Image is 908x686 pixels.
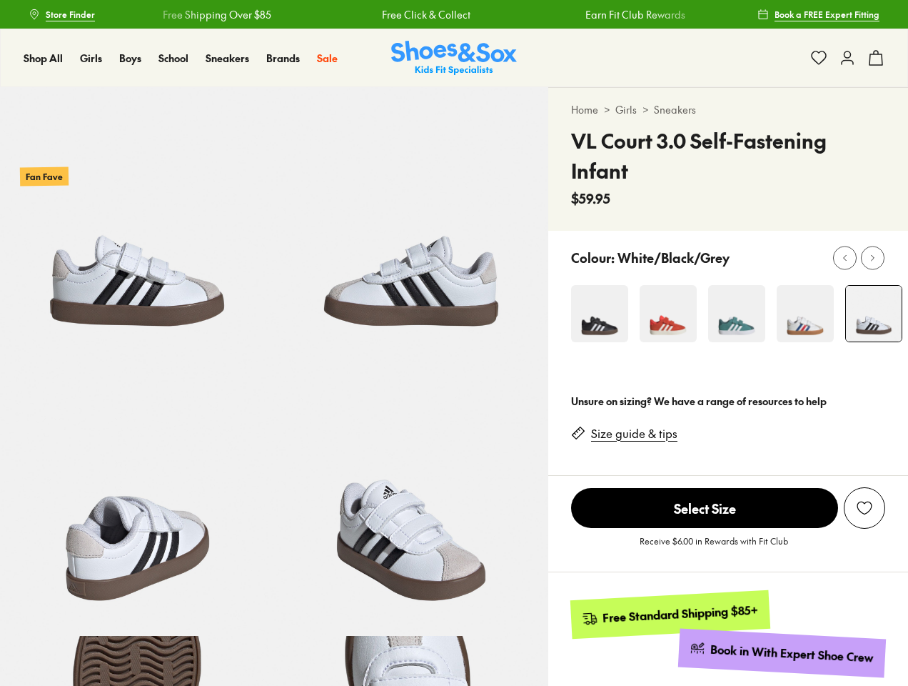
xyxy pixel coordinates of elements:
[777,285,834,342] img: 4-524350_1
[846,286,902,342] img: 4-498573_1
[571,487,838,529] button: Select Size
[654,102,696,117] a: Sneakers
[708,285,765,342] img: 4-548220_1
[640,285,697,342] img: 4-524344_1
[571,126,885,186] h4: VL Court 3.0 Self-Fastening Infant
[29,1,95,27] a: Store Finder
[382,7,470,22] a: Free Click & Collect
[844,487,885,529] button: Add to Wishlist
[266,51,300,65] span: Brands
[571,285,628,342] img: 4-548031_1
[585,7,685,22] a: Earn Fit Club Rewards
[80,51,102,66] a: Girls
[206,51,249,66] a: Sneakers
[24,51,63,66] a: Shop All
[274,87,548,362] img: 5-498574_1
[571,248,615,267] p: Colour:
[391,41,517,76] a: Shoes & Sox
[274,362,548,636] img: 7-498576_1
[678,629,886,678] a: Book in With Expert Shoe Crew
[317,51,338,66] a: Sale
[119,51,141,66] a: Boys
[710,642,874,666] div: Book in With Expert Shoe Crew
[119,51,141,65] span: Boys
[571,102,885,117] div: > >
[571,488,838,528] span: Select Size
[158,51,188,66] a: School
[317,51,338,65] span: Sale
[591,426,677,442] a: Size guide & tips
[775,8,879,21] span: Book a FREE Expert Fitting
[46,8,95,21] span: Store Finder
[640,535,788,560] p: Receive $6.00 in Rewards with Fit Club
[266,51,300,66] a: Brands
[617,248,730,267] p: White/Black/Grey
[206,51,249,65] span: Sneakers
[757,1,879,27] a: Book a FREE Expert Fitting
[615,102,637,117] a: Girls
[571,189,610,208] span: $59.95
[80,51,102,65] span: Girls
[24,51,63,65] span: Shop All
[602,602,759,626] div: Free Standard Shipping $85+
[20,166,69,186] p: Fan Fave
[158,51,188,65] span: School
[570,590,770,639] a: Free Standard Shipping $85+
[391,41,517,76] img: SNS_Logo_Responsive.svg
[163,7,271,22] a: Free Shipping Over $85
[571,102,598,117] a: Home
[571,394,885,409] div: Unsure on sizing? We have a range of resources to help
